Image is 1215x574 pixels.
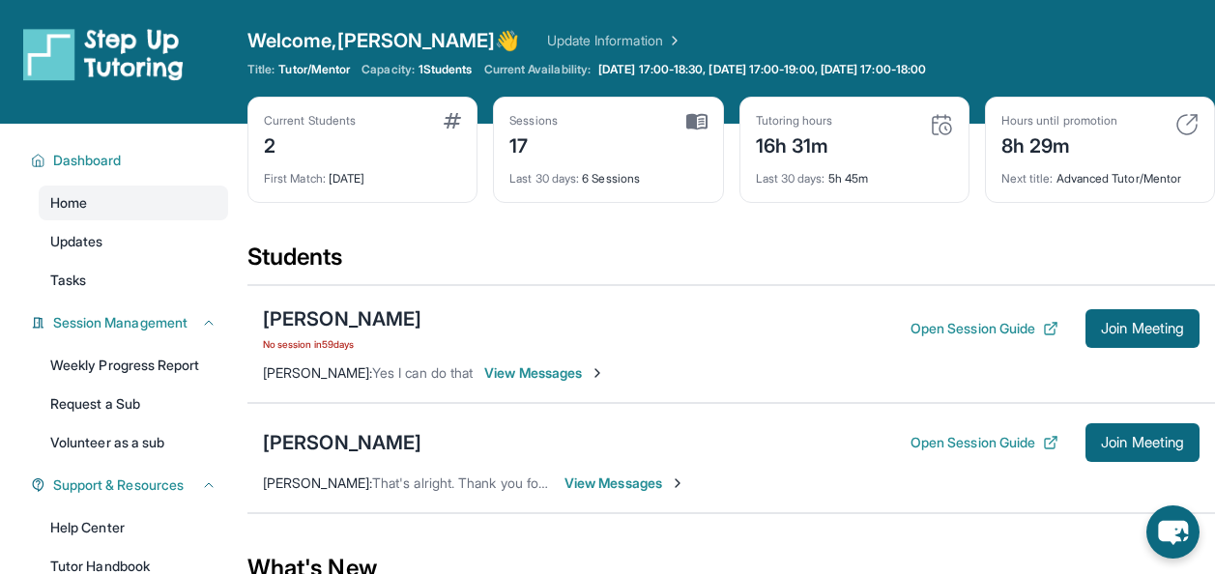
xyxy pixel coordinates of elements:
[594,62,930,77] a: [DATE] 17:00-18:30, [DATE] 17:00-19:00, [DATE] 17:00-18:00
[509,129,558,159] div: 17
[247,62,275,77] span: Title:
[263,336,421,352] span: No session in 59 days
[39,224,228,259] a: Updates
[756,129,833,159] div: 16h 31m
[1085,423,1200,462] button: Join Meeting
[1085,309,1200,348] button: Join Meeting
[50,232,103,251] span: Updates
[1001,113,1117,129] div: Hours until promotion
[1001,171,1054,186] span: Next title :
[263,305,421,332] div: [PERSON_NAME]
[23,27,184,81] img: logo
[1101,323,1184,334] span: Join Meeting
[39,348,228,383] a: Weekly Progress Report
[45,313,217,332] button: Session Management
[264,129,356,159] div: 2
[53,475,184,495] span: Support & Resources
[509,171,579,186] span: Last 30 days :
[911,319,1058,338] button: Open Session Guide
[372,364,473,381] span: Yes I can do that
[484,363,605,383] span: View Messages
[50,271,86,290] span: Tasks
[484,62,591,77] span: Current Availability:
[686,113,708,130] img: card
[1146,505,1200,559] button: chat-button
[50,193,87,213] span: Home
[263,474,372,491] span: [PERSON_NAME] :
[264,113,356,129] div: Current Students
[756,171,825,186] span: Last 30 days :
[598,62,926,77] span: [DATE] 17:00-18:30, [DATE] 17:00-19:00, [DATE] 17:00-18:00
[53,151,122,170] span: Dashboard
[756,159,953,187] div: 5h 45m
[264,159,461,187] div: [DATE]
[1175,113,1199,136] img: card
[1101,437,1184,448] span: Join Meeting
[39,387,228,421] a: Request a Sub
[263,364,372,381] span: [PERSON_NAME] :
[263,429,421,456] div: [PERSON_NAME]
[53,313,188,332] span: Session Management
[45,151,217,170] button: Dashboard
[247,242,1215,284] div: Students
[39,186,228,220] a: Home
[1001,129,1117,159] div: 8h 29m
[39,510,228,545] a: Help Center
[362,62,415,77] span: Capacity:
[590,365,605,381] img: Chevron-Right
[509,159,707,187] div: 6 Sessions
[39,263,228,298] a: Tasks
[264,171,326,186] span: First Match :
[278,62,350,77] span: Tutor/Mentor
[564,474,685,493] span: View Messages
[39,425,228,460] a: Volunteer as a sub
[247,27,520,54] span: Welcome, [PERSON_NAME] 👋
[663,31,682,50] img: Chevron Right
[419,62,473,77] span: 1 Students
[911,433,1058,452] button: Open Session Guide
[670,475,685,491] img: Chevron-Right
[547,31,682,50] a: Update Information
[444,113,461,129] img: card
[1001,159,1199,187] div: Advanced Tutor/Mentor
[930,113,953,136] img: card
[509,113,558,129] div: Sessions
[756,113,833,129] div: Tutoring hours
[372,474,648,491] span: That's alright. Thank you for letting me know!
[45,475,217,495] button: Support & Resources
